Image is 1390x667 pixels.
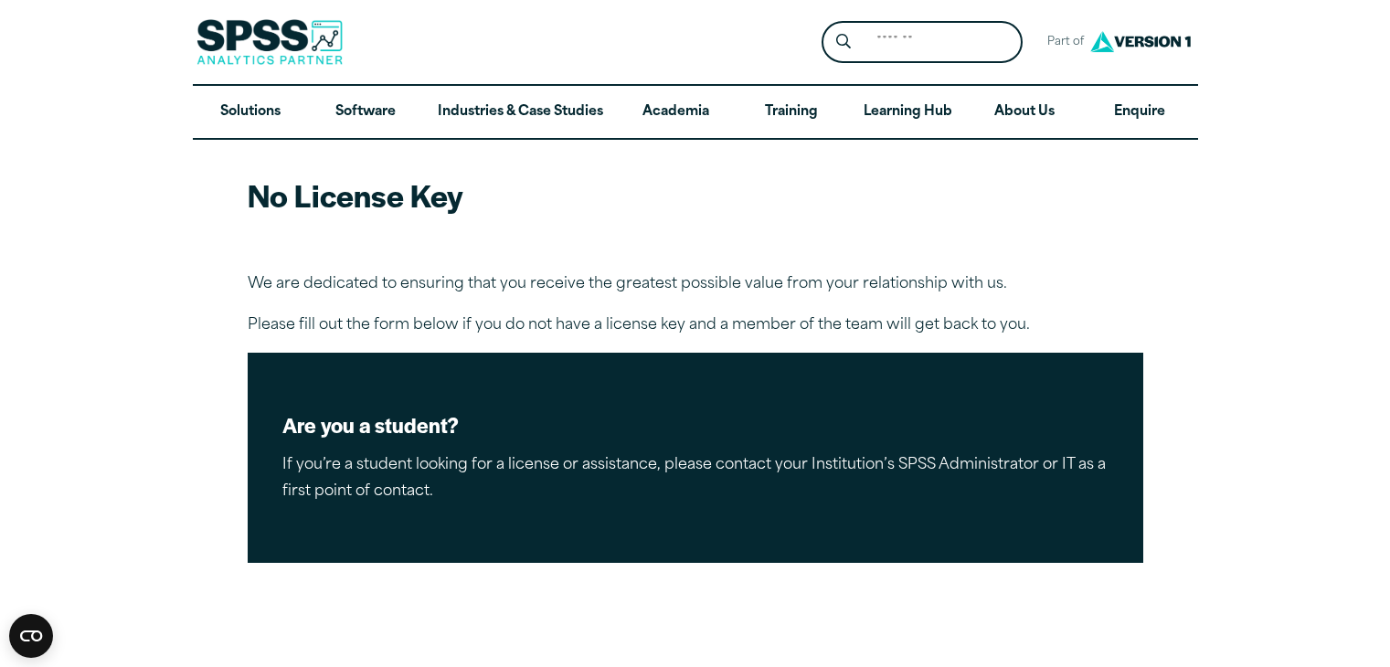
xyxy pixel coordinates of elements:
a: Solutions [193,86,308,139]
a: Academia [618,86,733,139]
form: Site Header Search Form [822,21,1023,64]
a: Training [733,86,848,139]
a: Enquire [1082,86,1197,139]
a: About Us [967,86,1082,139]
a: Industries & Case Studies [423,86,618,139]
img: SPSS Analytics Partner [196,19,343,65]
h2: No License Key [248,175,1143,216]
span: Part of [1037,29,1086,56]
p: We are dedicated to ensuring that you receive the greatest possible value from your relationship ... [248,271,1143,298]
nav: Desktop version of site main menu [193,86,1198,139]
a: Software [308,86,423,139]
p: Please fill out the form below if you do not have a license key and a member of the team will get... [248,312,1143,339]
a: Learning Hub [849,86,967,139]
svg: Search magnifying glass icon [836,34,851,49]
img: Version1 Logo [1086,25,1195,58]
h2: Are you a student? [282,411,1109,439]
button: Search magnifying glass icon [826,26,860,59]
p: If you’re a student looking for a license or assistance, please contact your Institution’s SPSS A... [282,452,1109,505]
button: Open CMP widget [9,614,53,658]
